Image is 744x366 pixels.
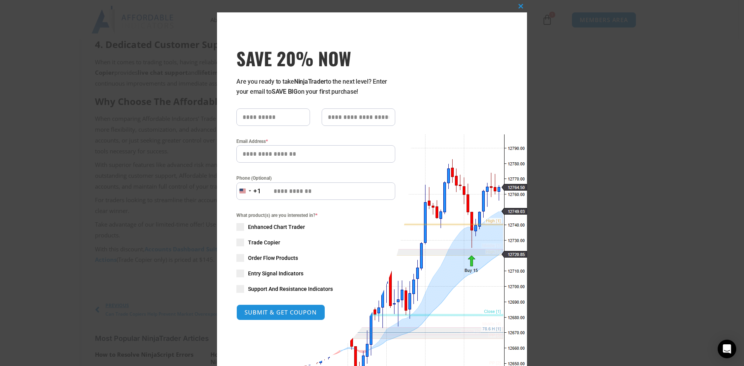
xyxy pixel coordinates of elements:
span: Support And Resistance Indicators [248,285,333,293]
label: Phone (Optional) [236,174,395,182]
div: Open Intercom Messenger [718,340,736,358]
button: Selected country [236,182,261,200]
p: Are you ready to take to the next level? Enter your email to on your first purchase! [236,77,395,97]
span: What product(s) are you interested in? [236,211,395,219]
span: SAVE 20% NOW [236,47,395,69]
button: SUBMIT & GET COUPON [236,304,325,320]
label: Order Flow Products [236,254,395,262]
label: Entry Signal Indicators [236,270,395,277]
span: Enhanced Chart Trader [248,223,305,231]
label: Trade Copier [236,239,395,246]
span: Entry Signal Indicators [248,270,303,277]
div: +1 [253,186,261,196]
label: Support And Resistance Indicators [236,285,395,293]
span: Trade Copier [248,239,280,246]
span: Order Flow Products [248,254,298,262]
strong: NinjaTrader [294,78,326,85]
label: Enhanced Chart Trader [236,223,395,231]
label: Email Address [236,137,395,145]
strong: SAVE BIG [272,88,298,95]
